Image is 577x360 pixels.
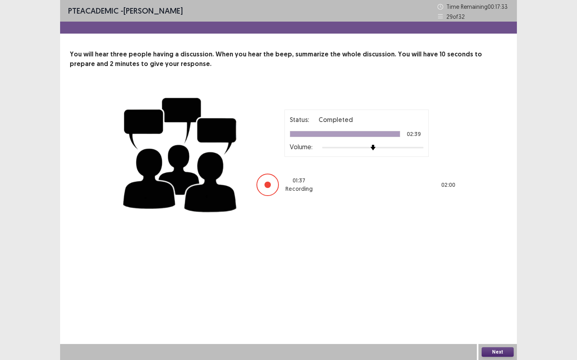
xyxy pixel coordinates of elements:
img: group-discussion [120,88,240,219]
p: Volume: [290,142,313,152]
p: You will hear three people having a discussion. When you hear the beep, summarize the whole discu... [70,50,507,69]
p: Status: [290,115,309,124]
p: Recording [285,185,313,193]
p: - [PERSON_NAME] [68,5,183,17]
p: Time Remaining 00 : 17 : 33 [446,2,509,11]
p: 02 : 00 [441,181,455,189]
p: 01 : 37 [293,176,305,185]
span: PTE academic [68,6,119,16]
p: Completed [319,115,353,124]
p: 02:39 [407,131,421,137]
button: Next [482,347,514,357]
p: 29 of 32 [446,12,465,21]
img: arrow-thumb [370,145,376,150]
